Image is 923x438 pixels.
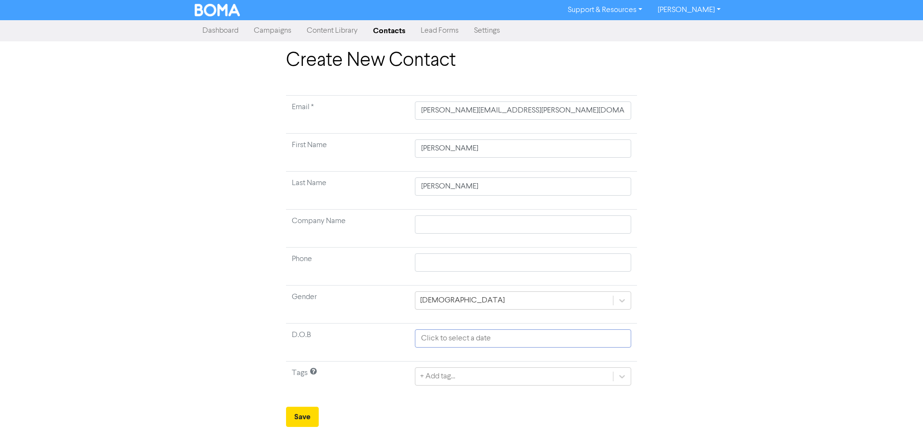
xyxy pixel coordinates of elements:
[246,21,299,40] a: Campaigns
[415,329,631,348] input: Click to select a date
[286,248,409,286] td: Phone
[413,21,466,40] a: Lead Forms
[286,286,409,324] td: Gender
[195,4,240,16] img: BOMA Logo
[286,210,409,248] td: Company Name
[195,21,246,40] a: Dashboard
[286,49,637,72] h1: Create New Contact
[560,2,650,18] a: Support & Resources
[286,134,409,172] td: First Name
[286,407,319,427] button: Save
[286,172,409,210] td: Last Name
[420,371,455,382] div: + Add tag...
[420,295,505,306] div: [DEMOGRAPHIC_DATA]
[365,21,413,40] a: Contacts
[286,96,409,134] td: Required
[802,334,923,438] iframe: Chat Widget
[286,362,409,400] td: Tags
[466,21,508,40] a: Settings
[650,2,728,18] a: [PERSON_NAME]
[299,21,365,40] a: Content Library
[286,324,409,362] td: D.O.B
